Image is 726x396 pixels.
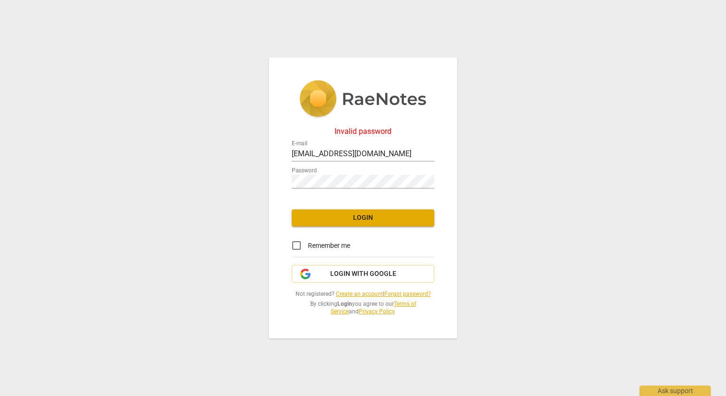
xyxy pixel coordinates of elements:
[336,291,383,297] a: Create an account
[640,386,711,396] div: Ask support
[299,213,427,223] span: Login
[292,168,317,173] label: Password
[299,80,427,119] img: 5ac2273c67554f335776073100b6d88f.svg
[292,141,307,146] label: E-mail
[292,265,434,283] button: Login with Google
[292,290,434,298] span: Not registered? |
[292,127,434,136] div: Invalid password
[292,209,434,226] button: Login
[384,291,431,297] a: Forgot password?
[337,301,352,307] b: Login
[308,241,350,251] span: Remember me
[331,301,416,315] a: Terms of Service
[359,308,394,315] a: Privacy Policy
[292,300,434,316] span: By clicking you agree to our and .
[330,269,396,279] span: Login with Google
